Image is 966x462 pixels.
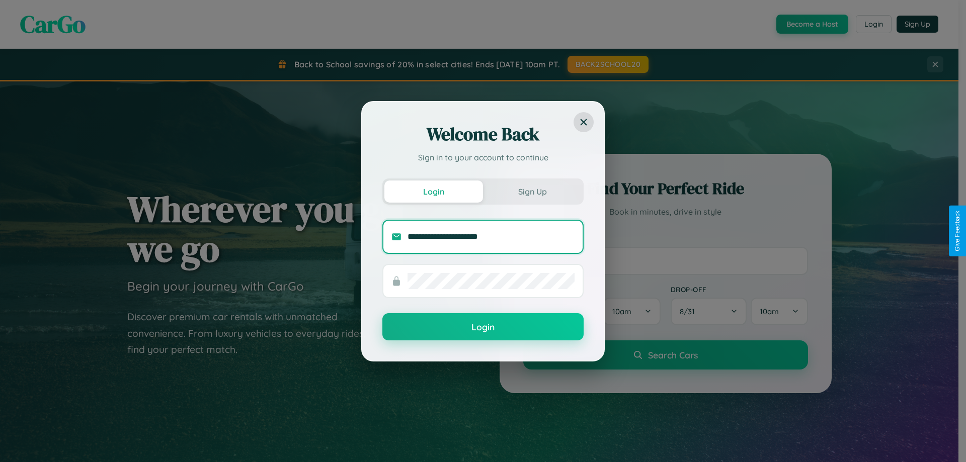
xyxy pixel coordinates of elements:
[384,180,483,203] button: Login
[382,122,584,146] h2: Welcome Back
[382,151,584,163] p: Sign in to your account to continue
[382,313,584,340] button: Login
[954,211,961,251] div: Give Feedback
[483,180,582,203] button: Sign Up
